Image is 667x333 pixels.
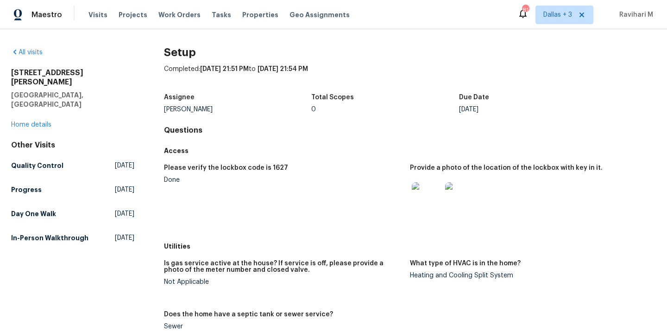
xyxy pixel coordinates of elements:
div: Sewer [164,323,403,330]
h4: Questions [164,126,656,135]
a: Home details [11,122,51,128]
span: [DATE] [115,185,134,194]
div: Heating and Cooling Split System [410,272,648,279]
h5: [GEOGRAPHIC_DATA], [GEOGRAPHIC_DATA] [11,90,134,109]
span: Ravihari M [616,10,653,19]
h5: Quality Control [11,161,63,170]
div: Not Applicable [164,279,403,285]
span: Dallas + 3 [543,10,572,19]
h5: Utilities [164,242,656,251]
h5: In-Person Walkthrough [11,233,88,243]
a: Day One Walk[DATE] [11,205,134,222]
h5: Access [164,146,656,155]
h5: Day One Walk [11,209,56,218]
span: [DATE] 21:54 PM [258,66,308,72]
span: Work Orders [158,10,201,19]
h5: Due Date [459,94,489,101]
h2: Setup [164,48,656,57]
h5: Provide a photo of the location of the lockbox with key in it. [410,165,603,171]
h5: Assignee [164,94,195,101]
span: Maestro [31,10,62,19]
span: [DATE] 21:51 PM [200,66,249,72]
span: [DATE] [115,161,134,170]
span: Geo Assignments [289,10,350,19]
h5: Progress [11,185,42,194]
h5: Total Scopes [311,94,354,101]
a: Progress[DATE] [11,181,134,198]
div: Done [164,177,403,183]
h5: What type of HVAC is in the home? [410,260,521,267]
h5: Does the home have a septic tank or sewer service? [164,311,333,318]
span: Properties [242,10,278,19]
h5: Is gas service active at the house? If service is off, please provide a photo of the meter number... [164,260,403,273]
h5: Please verify the lockbox code is 1627 [164,165,288,171]
a: All visits [11,49,43,56]
span: [DATE] [115,209,134,218]
a: In-Person Walkthrough[DATE] [11,230,134,246]
div: 0 [311,106,459,113]
div: Other Visits [11,141,134,150]
h2: [STREET_ADDRESS][PERSON_NAME] [11,68,134,87]
a: Quality Control[DATE] [11,157,134,174]
div: Completed: to [164,64,656,89]
span: [DATE] [115,233,134,243]
span: Projects [119,10,147,19]
div: [DATE] [459,106,607,113]
div: [PERSON_NAME] [164,106,312,113]
span: Tasks [212,12,231,18]
div: 81 [522,6,529,15]
span: Visits [88,10,107,19]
